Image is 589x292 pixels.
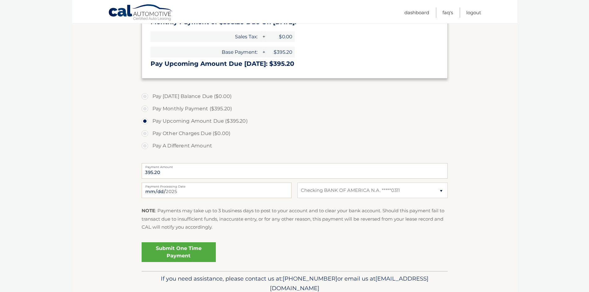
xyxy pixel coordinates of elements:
[108,4,173,22] a: Cal Automotive
[142,163,448,179] input: Payment Amount
[151,60,439,68] h3: Pay Upcoming Amount Due [DATE]: $395.20
[404,7,429,18] a: Dashboard
[283,275,337,282] span: [PHONE_NUMBER]
[260,47,267,57] span: +
[267,47,295,57] span: $395.20
[142,115,448,127] label: Pay Upcoming Amount Due ($395.20)
[142,90,448,103] label: Pay [DATE] Balance Due ($0.00)
[151,47,260,57] span: Base Payment:
[142,183,292,188] label: Payment Processing Date
[142,242,216,262] a: Submit One Time Payment
[142,103,448,115] label: Pay Monthly Payment ($395.20)
[142,140,448,152] label: Pay A Different Amount
[142,207,448,231] p: : Payments may take up to 3 business days to post to your account and to clear your bank account....
[142,127,448,140] label: Pay Other Charges Due ($0.00)
[260,31,267,42] span: +
[151,31,260,42] span: Sales Tax:
[267,31,295,42] span: $0.00
[142,163,448,168] label: Payment Amount
[142,183,292,198] input: Payment Date
[442,7,453,18] a: FAQ's
[466,7,481,18] a: Logout
[142,208,155,214] strong: NOTE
